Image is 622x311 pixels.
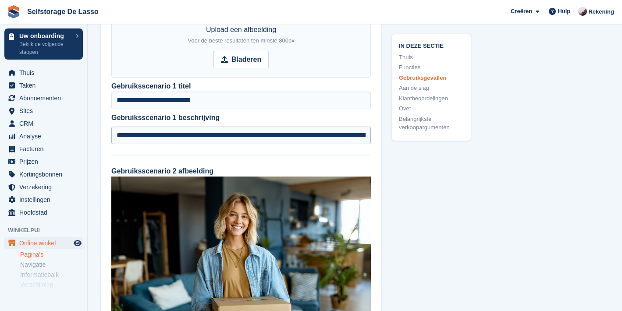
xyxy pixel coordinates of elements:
a: Previewwinkel [72,238,83,248]
a: menu [4,117,83,130]
span: Thuis [19,67,72,79]
a: Navigatie [20,261,83,269]
a: menu [4,237,83,249]
a: menu [4,92,83,104]
span: Winkelpui [8,226,87,235]
span: In deze sectie [399,41,464,49]
span: Sites [19,105,72,117]
span: Hoofdstad [19,206,72,219]
a: menu [4,105,83,117]
a: Klantbeoordelingen [399,94,464,103]
a: Informatiebalk [20,271,83,279]
a: Gebruiksgevallen [399,74,464,82]
span: Voor de beste resultaten ten minste 800px [188,37,295,44]
label: Gebruiksscenario 2 afbeelding [111,167,213,175]
a: Verschijning [20,281,83,289]
a: Pagina's [20,251,83,259]
input: Bladeren [213,51,269,68]
label: Gebruiksscenario 1 beschrijving [111,113,371,123]
p: Uw onboarding [19,33,71,39]
strong: Bladeren [231,54,261,65]
span: Kortingsbonnen [19,168,72,180]
a: Selfstorage De Lasso [24,4,102,19]
p: Bekijk de volgende stappen [19,40,71,56]
span: Taken [19,79,72,92]
a: Thuis [399,53,464,62]
span: CRM [19,117,72,130]
div: Upload een afbeelding [188,25,295,46]
span: Rekening [588,7,614,16]
a: Over [399,104,464,113]
a: menu [4,130,83,142]
span: Instellingen [19,194,72,206]
span: Abonnementen [19,92,72,104]
a: Aan de slag [399,84,464,92]
a: menu [4,79,83,92]
span: Prijzen [19,155,72,168]
a: Uw onboarding Bekijk de volgende stappen [4,28,83,60]
span: Facturen [19,143,72,155]
span: Hulp [558,7,570,16]
a: menu [4,206,83,219]
a: Belangrijkste verkoopargumenten [399,115,464,132]
span: Online winkel [19,237,72,249]
a: menu [4,181,83,193]
a: menu [4,67,83,79]
a: Functies [399,63,464,72]
span: Analyse [19,130,72,142]
img: stora-icon-8386f47178a22dfd0bd8f6a31ec36ba5ce8667c1dd55bd0f319d3a0aa187defe.svg [7,5,20,18]
label: Gebruiksscenario 1 titel [111,81,191,92]
a: Pop-upformulier [20,291,83,299]
a: menu [4,155,83,168]
a: menu [4,194,83,206]
span: Verzekering [19,181,72,193]
a: menu [4,143,83,155]
img: Babs jansen [578,7,587,16]
span: Creëren [511,7,532,16]
a: menu [4,168,83,180]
